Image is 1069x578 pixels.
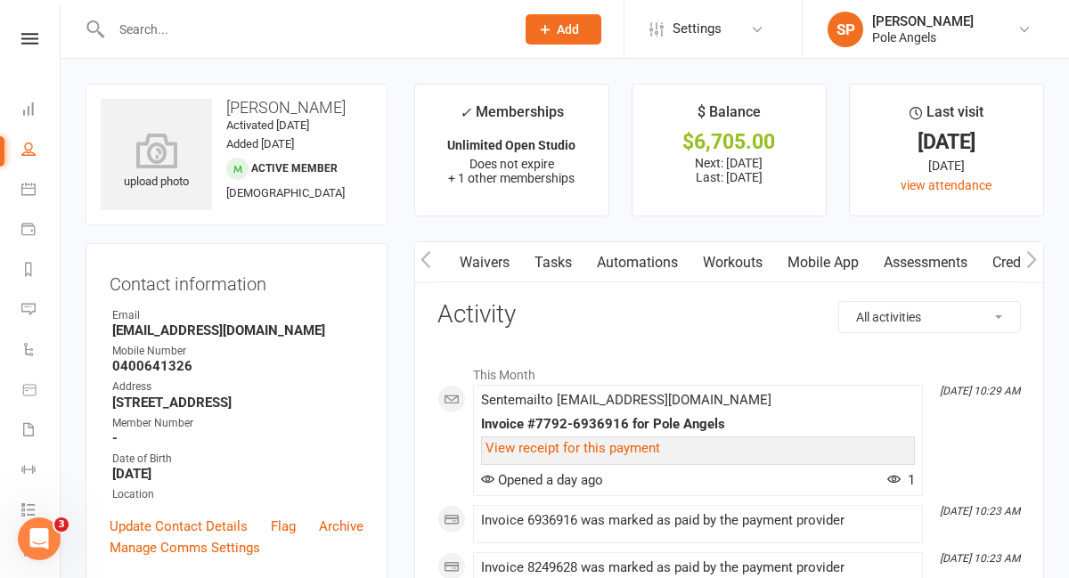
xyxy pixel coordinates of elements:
p: Next: [DATE] Last: [DATE] [649,156,810,184]
i: [DATE] 10:23 AM [940,552,1020,565]
span: + 1 other memberships [448,171,575,185]
span: [DEMOGRAPHIC_DATA] [226,186,345,199]
strong: [EMAIL_ADDRESS][DOMAIN_NAME] [112,322,363,338]
a: Flag [271,516,296,537]
a: Manage Comms Settings [110,537,260,558]
a: Mobile App [775,242,871,283]
span: Active member [251,162,338,175]
span: Settings [673,9,722,49]
span: Does not expire [469,157,554,171]
li: This Month [437,356,1021,385]
i: [DATE] 10:23 AM [940,505,1020,517]
a: Automations [584,242,690,283]
a: view attendance [901,178,991,192]
div: [DATE] [866,133,1027,151]
strong: Unlimited Open Studio [447,138,575,152]
div: Memberships [460,101,564,134]
div: Last visit [910,101,983,133]
div: Invoice 8249628 was marked as paid by the payment provider [481,560,915,575]
a: Payments [21,211,61,251]
button: Add [526,14,601,45]
a: Archive [319,516,363,537]
input: Search... [106,17,502,42]
span: 3 [54,517,69,532]
div: $ Balance [698,101,761,133]
iframe: Intercom live chat [18,517,61,560]
a: Workouts [690,242,775,283]
a: Reports [21,251,61,291]
div: [PERSON_NAME] [872,13,974,29]
span: Sent email to [EMAIL_ADDRESS][DOMAIN_NAME] [481,392,771,408]
a: Waivers [447,242,522,283]
div: $6,705.00 [649,133,810,151]
div: Member Number [112,415,363,432]
h3: [PERSON_NAME] [101,99,372,117]
div: [DATE] [866,156,1027,175]
a: Dashboard [21,91,61,131]
strong: [DATE] [112,466,363,482]
strong: 0400641326 [112,358,363,374]
a: Calendar [21,171,61,211]
div: SP [828,12,863,47]
a: People [21,131,61,171]
div: Address [112,379,363,395]
a: View receipt for this payment [486,440,660,456]
time: Activated [DATE] [226,118,309,132]
a: Update Contact Details [110,516,248,537]
i: ✓ [460,104,471,121]
span: Opened a day ago [481,472,603,488]
a: Product Sales [21,371,61,411]
div: Mobile Number [112,343,363,360]
h3: Contact information [110,267,363,294]
div: Location [112,486,363,503]
span: 1 [887,472,915,488]
h3: Activity [437,301,1021,329]
div: Invoice 6936916 was marked as paid by the payment provider [481,513,915,528]
strong: - [112,430,363,446]
time: Added [DATE] [226,137,294,151]
div: Invoice #7792-6936916 for Pole Angels [481,417,915,432]
div: upload photo [101,133,212,191]
div: Date of Birth [112,451,363,468]
div: Pole Angels [872,29,974,45]
strong: [STREET_ADDRESS] [112,395,363,411]
a: Assessments [871,242,980,283]
a: Tasks [522,242,584,283]
i: [DATE] 10:29 AM [940,385,1020,397]
span: Add [557,22,579,37]
div: Email [112,307,363,324]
